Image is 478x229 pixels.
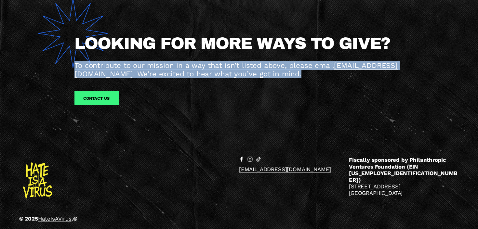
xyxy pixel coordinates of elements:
[349,157,458,183] strong: Fiscally sponsored by Philanthropic Ventures Foundation (EIN [US_EMPLOYER_IDENTIFICATION_NUMBER])
[133,70,301,78] span: . We’re excited to hear what you’ve got in mind.
[239,157,244,162] a: facebook-unauth
[349,157,459,196] p: [STREET_ADDRESS] [GEOGRAPHIC_DATA]
[239,166,331,172] a: [EMAIL_ADDRESS][DOMAIN_NAME]
[72,215,77,222] strong: .®
[74,91,118,105] a: Contact us
[38,215,72,222] a: HateIsAVirus
[74,34,390,52] span: LOOKING FOR MORE WAYS TO GIVE?
[74,61,398,78] a: [EMAIL_ADDRESS][DOMAIN_NAME]
[247,157,253,162] a: instagram-unauth
[19,215,38,222] strong: © 2025
[256,157,261,162] a: TikTok
[74,61,334,70] span: To contribute to our mission in a way that isn’t listed above, please email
